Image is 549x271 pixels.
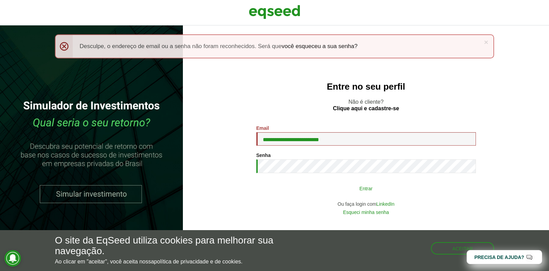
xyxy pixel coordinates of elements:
[256,126,269,131] label: Email
[277,182,455,195] button: Entrar
[154,259,241,264] a: política de privacidade e de cookies
[55,258,318,265] p: Ao clicar em "aceitar", você aceita nossa .
[343,210,389,215] a: Esqueci minha senha
[197,99,535,112] p: Não é cliente?
[282,43,358,49] a: você esqueceu a sua senha?
[431,242,494,255] button: Aceitar
[256,202,476,206] div: Ou faça login com
[197,82,535,92] h2: Entre no seu perfil
[256,153,271,158] label: Senha
[55,34,494,58] div: Desculpe, o endereço de email ou a senha não foram reconhecidos. Será que
[55,235,318,257] h5: O site da EqSeed utiliza cookies para melhorar sua navegação.
[376,202,395,206] a: LinkedIn
[484,38,488,46] a: ×
[249,3,300,21] img: EqSeed Logo
[333,106,399,111] a: Clique aqui e cadastre-se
